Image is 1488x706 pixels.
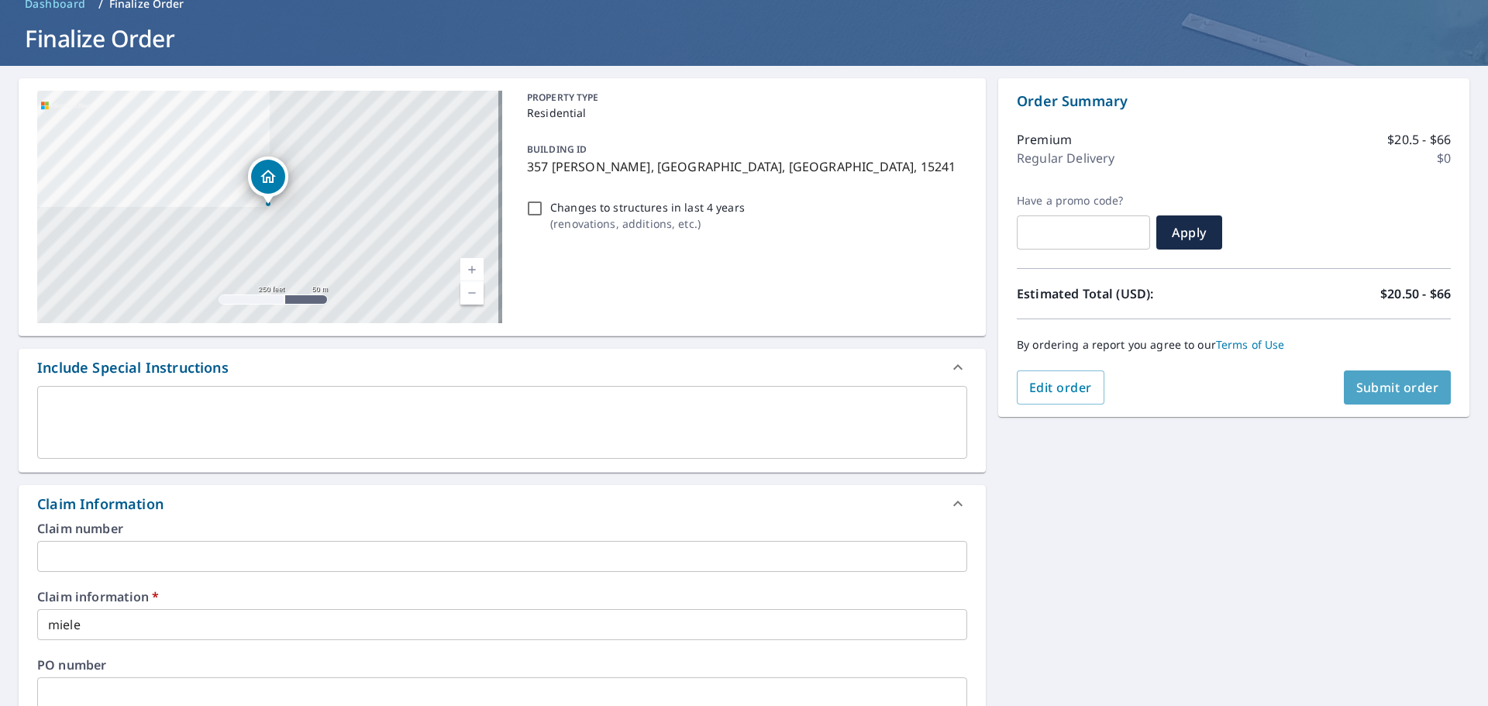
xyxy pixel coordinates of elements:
[527,105,961,121] p: Residential
[37,522,967,535] label: Claim number
[550,215,745,232] p: ( renovations, additions, etc. )
[19,485,986,522] div: Claim Information
[248,157,288,205] div: Dropped pin, building 1, Residential property, 357 Mcmurray Rd Pittsburgh, PA 15241
[37,494,164,515] div: Claim Information
[550,199,745,215] p: Changes to structures in last 4 years
[1017,370,1104,405] button: Edit order
[460,258,484,281] a: Current Level 17, Zoom In
[37,357,229,378] div: Include Special Instructions
[1017,338,1451,352] p: By ordering a report you agree to our
[1017,91,1451,112] p: Order Summary
[37,659,967,671] label: PO number
[1017,130,1072,149] p: Premium
[1344,370,1452,405] button: Submit order
[1169,224,1210,241] span: Apply
[1380,284,1451,303] p: $20.50 - $66
[527,143,587,156] p: BUILDING ID
[527,91,961,105] p: PROPERTY TYPE
[1017,194,1150,208] label: Have a promo code?
[460,281,484,305] a: Current Level 17, Zoom Out
[1017,149,1114,167] p: Regular Delivery
[527,157,961,176] p: 357 [PERSON_NAME], [GEOGRAPHIC_DATA], [GEOGRAPHIC_DATA], 15241
[1356,379,1439,396] span: Submit order
[1387,130,1451,149] p: $20.5 - $66
[1437,149,1451,167] p: $0
[37,591,967,603] label: Claim information
[1216,337,1285,352] a: Terms of Use
[1156,215,1222,250] button: Apply
[1029,379,1092,396] span: Edit order
[19,22,1469,54] h1: Finalize Order
[19,349,986,386] div: Include Special Instructions
[1017,284,1234,303] p: Estimated Total (USD):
